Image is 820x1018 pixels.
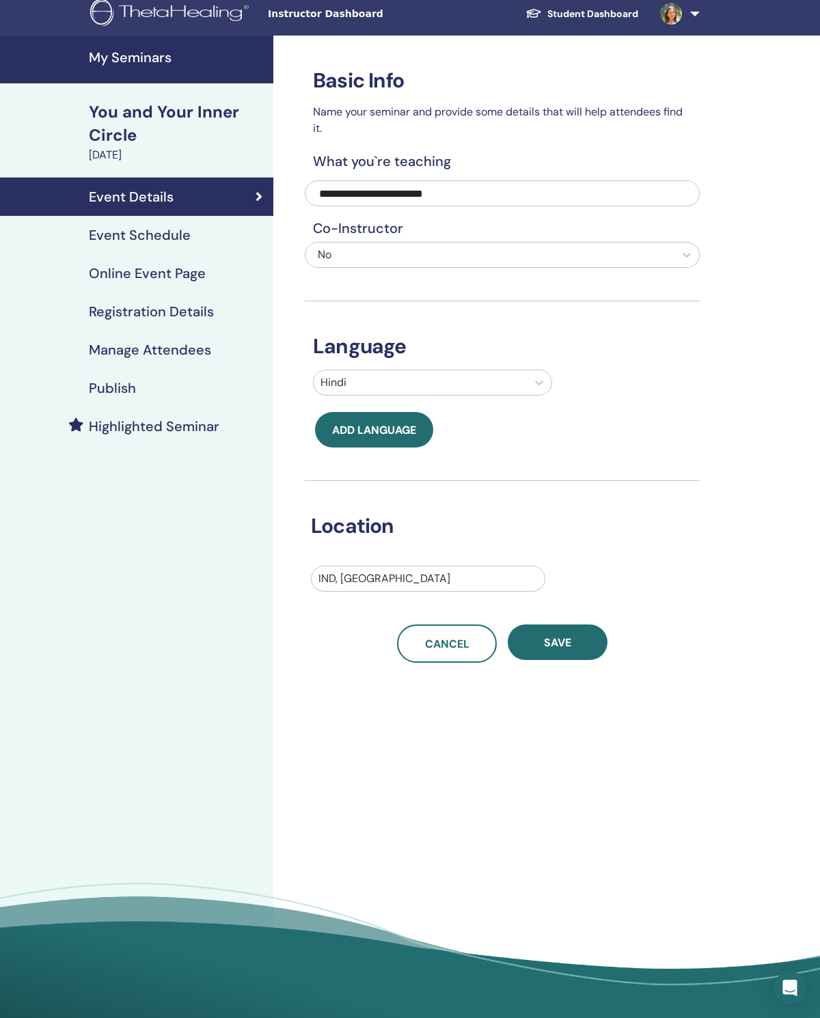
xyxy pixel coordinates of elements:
[660,3,682,25] img: default.jpg
[332,423,416,437] span: Add language
[303,514,681,538] h3: Location
[305,153,700,169] h4: What you`re teaching
[89,342,211,358] h4: Manage Attendees
[89,147,265,163] div: [DATE]
[508,624,607,660] button: Save
[268,7,473,21] span: Instructor Dashboard
[305,104,700,137] p: Name your seminar and provide some details that will help attendees find it.
[774,972,806,1004] div: Open Intercom Messenger
[89,227,191,243] h4: Event Schedule
[81,100,273,163] a: You and Your Inner Circle[DATE]
[89,49,265,66] h4: My Seminars
[89,380,136,396] h4: Publish
[525,8,542,19] img: graduation-cap-white.svg
[515,1,649,27] a: Student Dashboard
[305,220,700,236] h4: Co-Instructor
[89,189,174,205] h4: Event Details
[544,635,571,650] span: Save
[318,247,331,262] span: No
[305,68,700,93] h3: Basic Info
[397,624,497,663] a: Cancel
[89,100,265,147] div: You and Your Inner Circle
[425,637,469,651] span: Cancel
[89,303,214,320] h4: Registration Details
[89,265,206,281] h4: Online Event Page
[89,418,219,435] h4: Highlighted Seminar
[305,334,700,359] h3: Language
[315,412,433,448] button: Add language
